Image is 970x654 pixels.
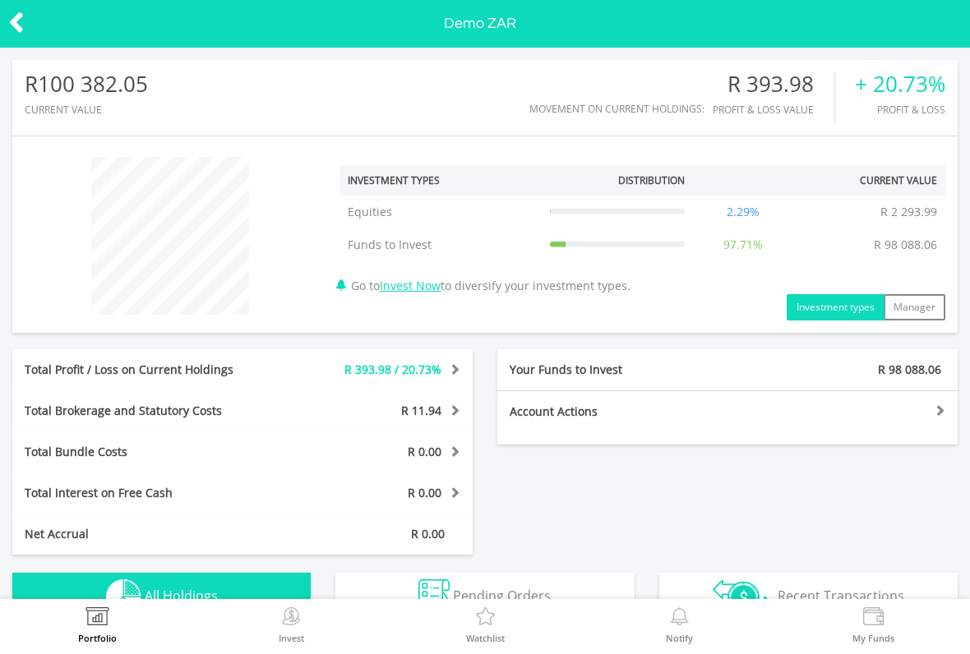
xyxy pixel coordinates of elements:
[78,607,117,642] a: Portfolio
[106,579,141,615] img: holdings-wht.png
[466,633,505,642] label: Watchlist
[401,403,441,418] span: R 11.94
[473,607,498,630] img: Watchlist
[666,633,693,642] label: Notify
[85,607,110,630] img: View Portfolio
[497,403,727,420] div: Account Actions
[25,72,148,96] div: R100 382.05
[878,362,941,377] span: R 98 088.06
[794,165,945,196] th: Current Value
[884,294,945,320] button: Manager
[12,526,281,542] div: Net Accrual
[466,607,505,642] a: Watchlist
[12,485,281,501] div: Total Interest on Free Cash
[713,104,834,115] div: Profit & Loss Value
[855,72,945,96] div: + 20.73%
[866,228,945,261] td: R 98 088.06
[411,526,445,541] span: R 0.00
[666,607,693,642] a: Notify
[861,607,886,630] img: View Funds
[693,228,794,261] td: 97.71%
[693,196,794,228] td: 2.29%
[12,444,281,460] div: Total Bundle Costs
[12,573,311,622] button: All Holdings
[279,607,304,630] img: Invest Now
[78,633,117,642] label: Portfolio
[713,72,834,96] div: R 393.98
[279,633,304,642] label: Invest
[418,579,450,615] img: pending_instructions-wht.png
[497,362,727,378] div: Your Funds to Invest
[618,173,685,187] div: Distribution
[25,104,148,115] div: CURRENT VALUE
[380,278,441,293] a: Invest Now
[335,573,634,622] button: Pending Orders
[852,607,894,642] a: My Funds
[855,104,945,115] div: Profit & Loss
[529,104,704,114] div: Movement on Current Holdings:
[872,196,945,228] td: R 2 293.99
[453,587,551,605] span: Pending Orders
[12,403,281,419] div: Total Brokerage and Statutory Costs
[344,362,441,377] span: R 393.98 / 20.73%
[408,444,441,459] span: R 0.00
[339,228,542,261] td: Funds to Invest
[279,607,304,642] a: Invest
[659,573,958,622] button: Recent Transactions
[408,485,441,500] span: R 0.00
[339,165,542,196] th: Investment Types
[339,196,542,228] td: Equities
[778,587,904,605] span: Recent Transactions
[713,579,774,615] img: transactions-zar-wht.png
[327,149,958,320] div: Go to to diversify your investment types.
[12,362,281,378] div: Total Profit / Loss on Current Holdings
[852,633,894,642] label: My Funds
[787,294,885,320] button: Investment types
[667,607,692,630] img: View Notifications
[145,587,218,605] span: All Holdings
